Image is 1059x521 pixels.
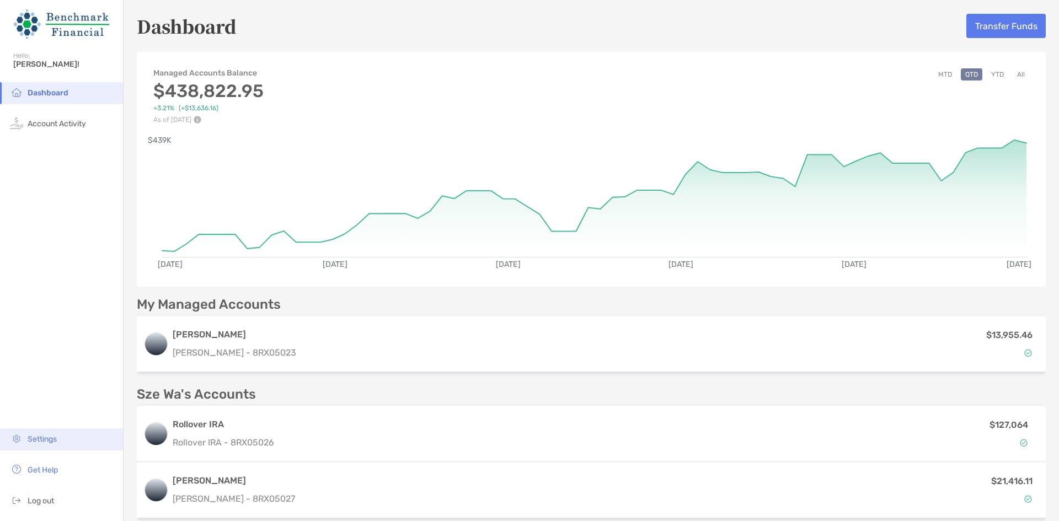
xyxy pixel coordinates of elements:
text: [DATE] [668,260,693,269]
span: +3.21% [153,104,174,112]
h5: Dashboard [137,13,237,39]
span: Account Activity [28,119,86,128]
img: settings icon [10,432,23,445]
img: activity icon [10,116,23,130]
button: Transfer Funds [966,14,1046,38]
p: Rollover IRA - 8RX05026 [173,436,821,449]
text: [DATE] [496,260,521,269]
h3: Rollover IRA [173,418,821,431]
span: Settings [28,434,57,444]
img: logo account [145,333,167,355]
span: Log out [28,496,54,506]
img: Performance Info [194,116,201,123]
img: logo account [145,423,167,445]
img: Zoe Logo [13,4,110,44]
text: [DATE] [842,260,867,269]
img: get-help icon [10,463,23,476]
p: As of [DATE] [153,116,264,123]
text: [DATE] [158,260,183,269]
h4: Managed Accounts Balance [153,68,264,78]
text: $439K [148,136,172,145]
p: [PERSON_NAME] - 8RX05027 [173,492,295,506]
span: Dashboard [28,88,68,98]
h3: $438,822.95 [153,80,264,101]
span: ( +$13,636.16 ) [179,104,218,112]
p: $21,416.11 [991,474,1033,488]
h3: [PERSON_NAME] [173,328,296,341]
img: logo account [145,479,167,501]
button: QTD [961,68,982,80]
h3: [PERSON_NAME] [173,474,295,487]
img: household icon [10,85,23,99]
p: [PERSON_NAME] - 8RX05023 [173,346,296,359]
p: Sze Wa's Accounts [137,388,256,401]
p: $13,955.46 [986,328,1033,342]
img: Account Status icon [1024,495,1032,503]
button: MTD [934,68,956,80]
span: Get Help [28,465,58,475]
p: $127,064 [990,418,1028,432]
text: [DATE] [1007,260,1031,269]
img: Account Status icon [1024,349,1032,357]
img: Account Status icon [1020,439,1028,447]
text: [DATE] [323,260,347,269]
button: All [1013,68,1029,80]
img: logout icon [10,493,23,507]
button: YTD [987,68,1008,80]
span: [PERSON_NAME]! [13,60,116,69]
p: My Managed Accounts [137,298,281,311]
